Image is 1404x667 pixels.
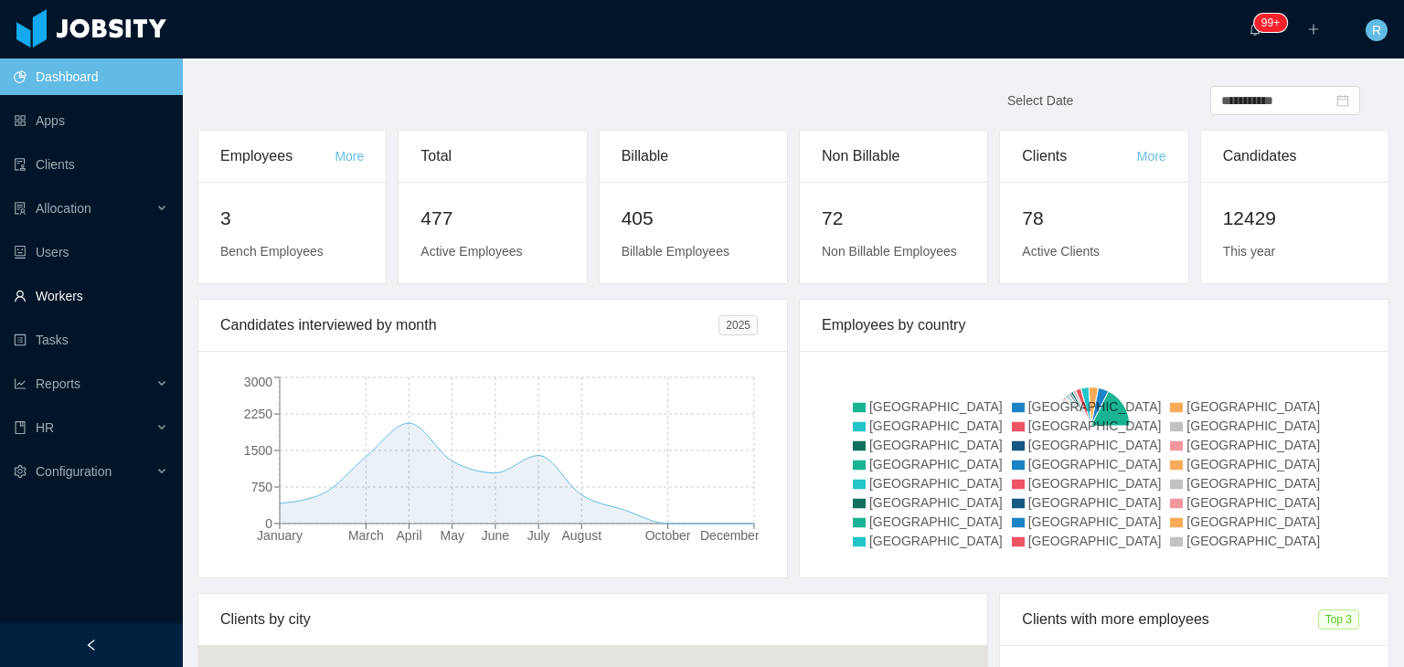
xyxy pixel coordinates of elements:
[1028,457,1162,471] span: [GEOGRAPHIC_DATA]
[1007,93,1073,108] span: Select Date
[36,376,80,391] span: Reports
[1186,399,1320,414] span: [GEOGRAPHIC_DATA]
[14,377,27,390] i: icon: line-chart
[420,131,564,182] div: Total
[1372,19,1381,41] span: R
[1028,514,1162,529] span: [GEOGRAPHIC_DATA]
[1022,131,1136,182] div: Clients
[822,204,965,233] h2: 72
[251,480,273,494] tspan: 750
[822,244,957,259] span: Non Billable Employees
[869,418,1003,433] span: [GEOGRAPHIC_DATA]
[561,528,601,543] tspan: August
[1186,418,1320,433] span: [GEOGRAPHIC_DATA]
[220,244,324,259] span: Bench Employees
[1223,244,1276,259] span: This year
[220,300,718,351] div: Candidates interviewed by month
[1307,23,1320,36] i: icon: plus
[869,495,1003,510] span: [GEOGRAPHIC_DATA]
[622,131,765,182] div: Billable
[1186,495,1320,510] span: [GEOGRAPHIC_DATA]
[1028,476,1162,491] span: [GEOGRAPHIC_DATA]
[348,528,384,543] tspan: March
[869,534,1003,548] span: [GEOGRAPHIC_DATA]
[220,594,965,645] div: Clients by city
[1137,149,1166,164] a: More
[420,244,522,259] span: Active Employees
[1249,23,1261,36] i: icon: bell
[700,528,760,543] tspan: December
[482,528,510,543] tspan: June
[220,204,364,233] h2: 3
[335,149,364,164] a: More
[1022,244,1100,259] span: Active Clients
[14,102,168,139] a: icon: appstoreApps
[645,528,691,543] tspan: October
[265,516,272,531] tspan: 0
[1223,131,1367,182] div: Candidates
[36,201,91,216] span: Allocation
[869,457,1003,471] span: [GEOGRAPHIC_DATA]
[869,438,1003,452] span: [GEOGRAPHIC_DATA]
[14,421,27,434] i: icon: book
[36,420,54,435] span: HR
[1186,514,1320,529] span: [GEOGRAPHIC_DATA]
[1186,457,1320,471] span: [GEOGRAPHIC_DATA]
[14,146,168,183] a: icon: auditClients
[527,528,550,543] tspan: July
[1028,495,1162,510] span: [GEOGRAPHIC_DATA]
[36,464,112,479] span: Configuration
[257,528,303,543] tspan: January
[14,202,27,215] i: icon: solution
[1186,534,1320,548] span: [GEOGRAPHIC_DATA]
[1022,204,1165,233] h2: 78
[869,514,1003,529] span: [GEOGRAPHIC_DATA]
[1022,594,1317,645] div: Clients with more employees
[420,204,564,233] h2: 477
[14,465,27,478] i: icon: setting
[869,399,1003,414] span: [GEOGRAPHIC_DATA]
[1028,534,1162,548] span: [GEOGRAPHIC_DATA]
[622,244,729,259] span: Billable Employees
[14,58,168,95] a: icon: pie-chartDashboard
[1254,14,1287,32] sup: 239
[220,131,335,182] div: Employees
[14,322,168,358] a: icon: profileTasks
[1318,609,1359,630] span: Top 3
[869,476,1003,491] span: [GEOGRAPHIC_DATA]
[441,528,464,543] tspan: May
[1186,438,1320,452] span: [GEOGRAPHIC_DATA]
[244,375,272,389] tspan: 3000
[244,443,272,458] tspan: 1500
[622,204,765,233] h2: 405
[718,315,758,335] span: 2025
[1223,204,1367,233] h2: 12429
[14,278,168,314] a: icon: userWorkers
[1028,399,1162,414] span: [GEOGRAPHIC_DATA]
[822,131,965,182] div: Non Billable
[14,234,168,270] a: icon: robotUsers
[244,407,272,421] tspan: 2250
[1028,418,1162,433] span: [GEOGRAPHIC_DATA]
[1336,94,1349,107] i: icon: calendar
[1186,476,1320,491] span: [GEOGRAPHIC_DATA]
[822,300,1367,351] div: Employees by country
[1028,438,1162,452] span: [GEOGRAPHIC_DATA]
[397,528,422,543] tspan: April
